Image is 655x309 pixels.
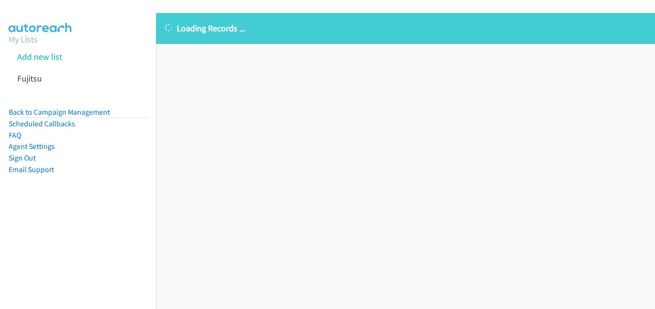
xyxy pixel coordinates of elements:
p: Loading Records ... [165,22,646,35]
a: Email Support [9,165,54,174]
a: FAQ [9,131,21,140]
a: Fujitsu [17,73,42,84]
a: My Lists [9,34,38,45]
a: Scheduled Callbacks [9,119,75,128]
a: Agent Settings [9,142,55,151]
a: Sign Out [9,153,36,162]
a: Add new list [17,51,62,62]
a: Back to Campaign Management [9,107,110,117]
